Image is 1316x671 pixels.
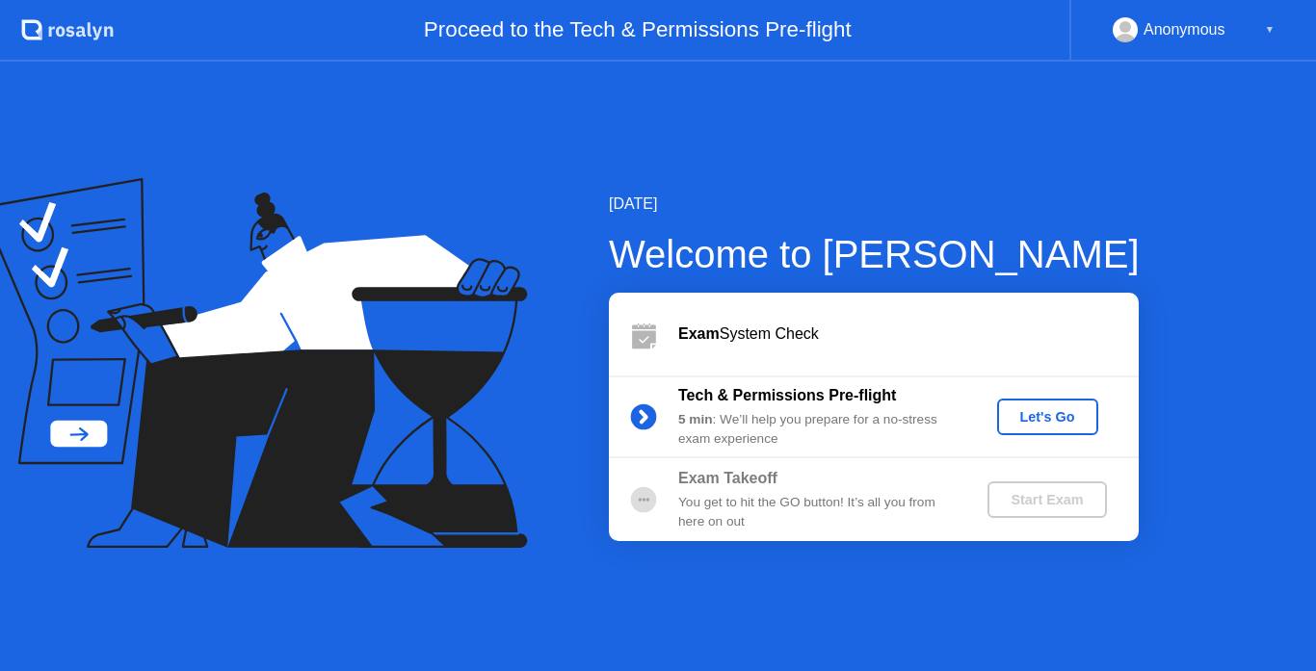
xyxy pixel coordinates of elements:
[678,325,720,342] b: Exam
[678,410,956,450] div: : We’ll help you prepare for a no-stress exam experience
[987,481,1106,518] button: Start Exam
[1144,17,1225,42] div: Anonymous
[997,399,1098,435] button: Let's Go
[678,412,713,426] b: 5 min
[678,387,896,403] b: Tech & Permissions Pre-flight
[609,193,1140,216] div: [DATE]
[678,470,777,486] b: Exam Takeoff
[1005,409,1091,425] div: Let's Go
[678,323,1139,346] div: System Check
[609,225,1140,283] div: Welcome to [PERSON_NAME]
[678,493,956,532] div: You get to hit the GO button! It’s all you from here on out
[1265,17,1275,42] div: ▼
[995,492,1098,507] div: Start Exam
